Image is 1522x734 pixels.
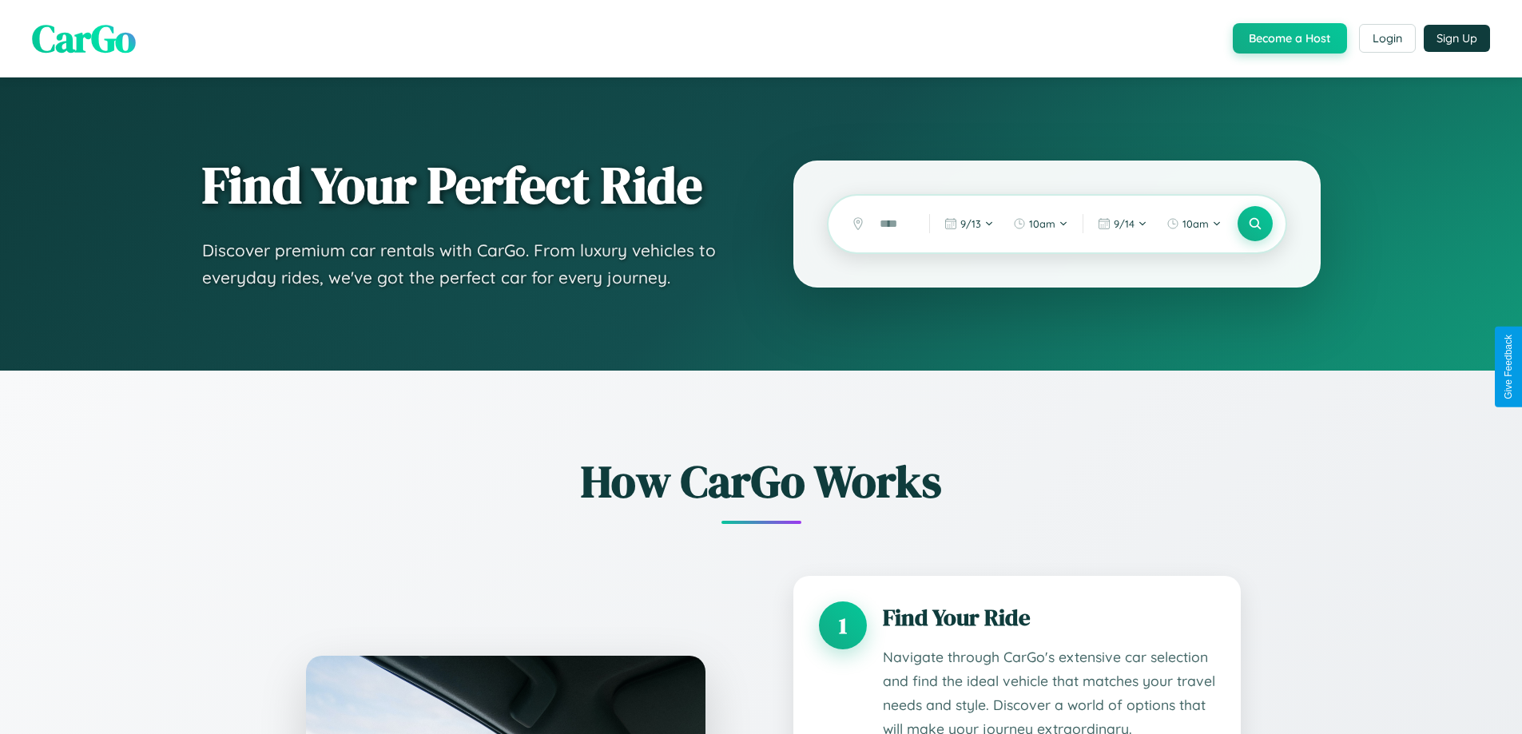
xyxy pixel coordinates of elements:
h2: How CarGo Works [282,450,1241,512]
span: 9 / 14 [1114,217,1135,230]
span: 9 / 13 [960,217,981,230]
span: 10am [1029,217,1055,230]
div: Give Feedback [1503,335,1514,399]
button: 10am [1158,211,1230,236]
span: 10am [1182,217,1209,230]
p: Discover premium car rentals with CarGo. From luxury vehicles to everyday rides, we've got the pe... [202,237,729,291]
button: 9/14 [1090,211,1155,236]
div: 1 [819,601,867,649]
h3: Find Your Ride [883,601,1215,633]
button: Become a Host [1233,23,1347,54]
button: Sign Up [1424,25,1490,52]
button: 10am [1005,211,1076,236]
button: Login [1359,24,1416,53]
h1: Find Your Perfect Ride [202,157,729,213]
span: CarGo [32,12,136,65]
button: 9/13 [936,211,1002,236]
